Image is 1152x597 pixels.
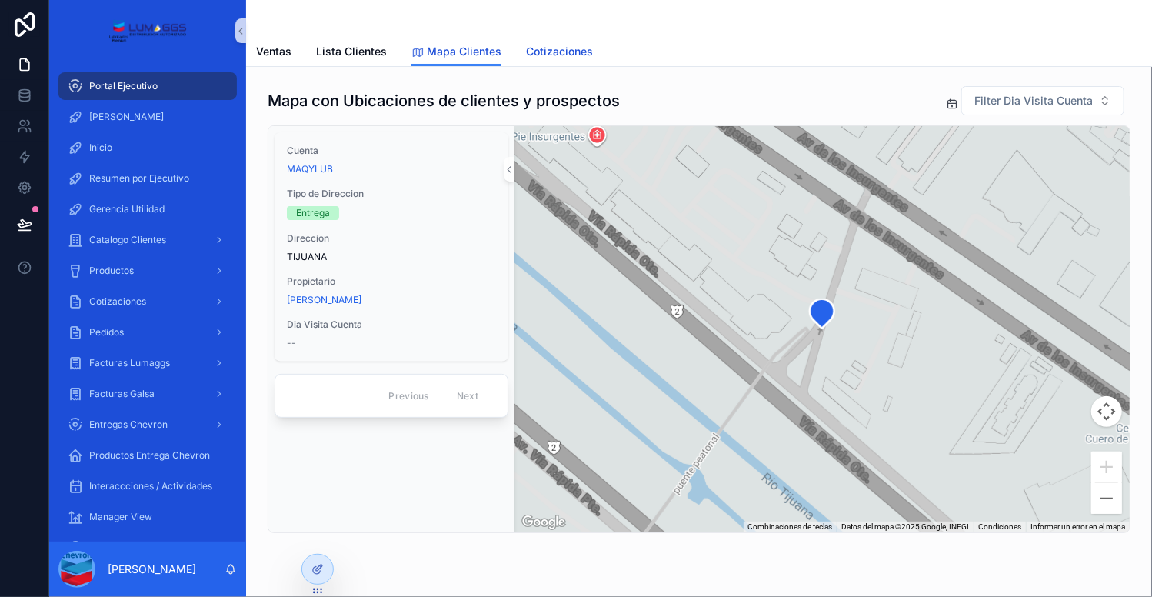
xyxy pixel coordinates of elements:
span: -- [287,337,296,349]
span: Entregas Chevron [89,419,168,431]
a: [PERSON_NAME] [58,103,237,131]
span: Manager View [89,511,152,523]
span: [PERSON_NAME] [89,111,164,123]
span: TIJUANA [287,251,496,263]
span: Productos Entrega Chevron [89,449,210,462]
span: Direccion [287,232,496,245]
img: Google [518,512,569,532]
span: Propietario [287,275,496,288]
a: Productos Entrega Chevron [58,442,237,469]
a: Inicio [58,134,237,162]
a: Lista Clientes [316,38,387,68]
span: Facturas Galsa [89,388,155,400]
a: Facturas Galsa [58,380,237,408]
a: Gerencia Utilidad [58,195,237,223]
a: Interaccciones / Actividades [58,472,237,500]
button: Acercar [1091,452,1122,482]
span: Dia Visita Cuenta [287,319,496,331]
span: Gerencia Utilidad [89,203,165,215]
a: Pedidos [58,319,237,346]
a: Facturas Lumaggs [58,349,237,377]
img: App logo [108,18,186,43]
span: Cuenta [287,145,496,157]
a: Informar un error en el mapa [1030,522,1125,531]
span: Cotizaciones [89,295,146,308]
span: Tipo de Direccion [287,188,496,200]
div: Entrega [296,206,330,220]
button: Select Button [961,86,1124,115]
a: MAQYLUB [287,163,333,175]
span: Resumen por Ejecutivo [89,172,189,185]
span: Pedidos [89,326,124,339]
span: Ventas [256,44,291,59]
a: Resumen por Ejecutivo [58,165,237,192]
a: Ventas [256,38,291,68]
a: Productos [58,257,237,285]
a: Cotizaciones [58,288,237,315]
a: Portal Ejecutivo [58,72,237,100]
span: Lista Clientes [316,44,387,59]
h1: Mapa con Ubicaciones de clientes y prospectos [268,90,620,112]
a: Entregas Chevron [58,411,237,439]
a: CuentaMAQYLUBTipo de DireccionEntregaDireccionTIJUANAPropietario[PERSON_NAME]Dia Visita Cuenta-- [275,132,508,362]
a: Abrir esta área en Google Maps (se abre en una ventana nueva) [518,512,569,532]
span: Productos [89,265,134,277]
a: Catalogo Clientes [58,226,237,254]
button: Alejar [1091,483,1122,514]
a: Cotizaciones [526,38,593,68]
button: Controles de visualización del mapa [1091,396,1122,427]
a: Condiciones (se abre en una nueva pestaña) [978,522,1021,531]
span: Filter Dia Visita Cuenta [974,93,1093,108]
div: scrollable content [49,62,246,542]
a: [PERSON_NAME] [287,294,361,306]
span: Inicio [89,142,112,154]
span: Cotizaciones [526,44,593,59]
span: Portal Ejecutivo [89,80,158,92]
span: Mapa Clientes [427,44,501,59]
span: Interaccciones / Actividades [89,480,212,492]
span: Catalogo Clientes [89,234,166,246]
p: [PERSON_NAME] [108,562,196,577]
a: Mapa Clientes [411,38,501,67]
a: Manager View [58,503,237,531]
button: Combinaciones de teclas [747,522,832,532]
span: Datos del mapa ©2025 Google, INEGI [841,522,969,531]
span: Facturas Lumaggs [89,357,170,369]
